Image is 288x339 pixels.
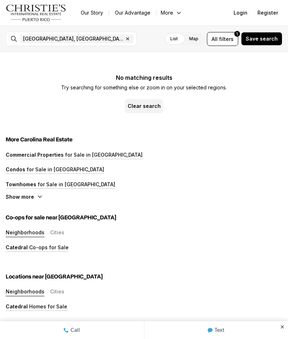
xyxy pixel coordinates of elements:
[50,230,64,237] button: Cities
[109,8,156,18] a: Our Advantage
[236,31,238,37] span: 1
[75,8,109,18] a: Our Story
[6,181,36,187] p: Townhomes
[241,32,282,46] button: Save search
[6,194,43,200] button: Show more
[6,152,64,158] p: Commercial Properties
[6,230,44,237] button: Neighborhoods
[6,166,25,172] p: Condos
[246,36,278,42] span: Save search
[6,136,282,143] h5: More Carolina Real Estate
[234,10,247,16] span: Login
[6,214,282,221] h5: Co-ops for sale near [GEOGRAPHIC_DATA]
[61,83,227,92] p: Try searching for something else or zoom in on your selected regions.
[207,32,238,46] button: Allfilters1
[229,6,252,20] button: Login
[125,99,163,113] button: Clear search
[6,166,104,172] a: Condos for Sale in [GEOGRAPHIC_DATA]
[6,244,69,250] a: Catedral Co-ops for Sale
[219,35,234,43] span: filters
[50,289,64,296] button: Cities
[156,8,186,18] button: More
[257,10,278,16] span: Register
[28,303,67,309] p: Homes for Sale
[23,36,123,42] span: [GEOGRAPHIC_DATA], [GEOGRAPHIC_DATA], [GEOGRAPHIC_DATA]
[6,273,282,280] h5: Locations near [GEOGRAPHIC_DATA]
[212,35,218,43] span: All
[64,152,143,158] p: for Sale in [GEOGRAPHIC_DATA]
[253,6,282,20] button: Register
[6,289,44,296] button: Neighborhoods
[183,32,204,45] label: Map
[36,181,115,187] p: for Sale in [GEOGRAPHIC_DATA]
[6,181,115,187] a: Townhomes for Sale in [GEOGRAPHIC_DATA]
[6,4,66,21] img: logo
[25,166,104,172] p: for Sale in [GEOGRAPHIC_DATA]
[61,75,227,80] p: No matching results
[165,32,183,45] label: List
[6,303,28,309] p: Catedral
[6,303,67,309] a: Catedral Homes for Sale
[128,103,161,109] p: Clear search
[6,152,143,158] a: Commercial Properties for Sale in [GEOGRAPHIC_DATA]
[28,244,69,250] p: Co-ops for Sale
[6,244,28,250] p: Catedral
